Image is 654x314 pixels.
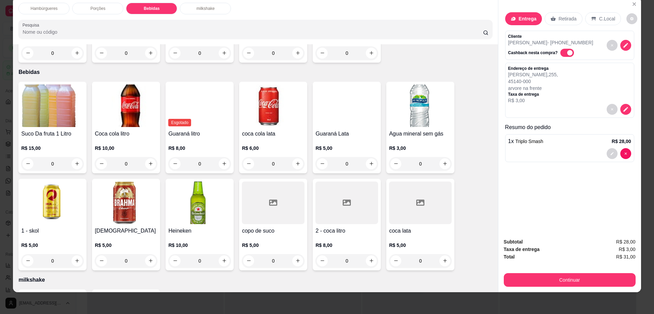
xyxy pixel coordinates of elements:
[607,104,618,115] button: decrease-product-quantity
[219,158,230,169] button: increase-product-quantity
[145,255,156,266] button: increase-product-quantity
[389,84,452,127] img: product-image
[620,104,631,115] button: decrease-product-quantity
[22,48,33,59] button: decrease-product-quantity
[18,276,492,284] p: milkshake
[96,158,107,169] button: decrease-product-quantity
[612,138,631,145] p: R$ 28,00
[219,255,230,266] button: increase-product-quantity
[389,242,452,249] p: R$ 5,00
[315,130,378,138] h4: Guaraná Lata
[607,40,618,51] button: decrease-product-quantity
[389,227,452,235] h4: coca lata
[21,145,84,152] p: R$ 15,00
[168,182,231,224] img: product-image
[21,182,84,224] img: product-image
[439,255,450,266] button: increase-product-quantity
[18,68,492,76] p: Bebidas
[168,84,231,127] img: product-image
[519,15,536,22] p: Entrega
[22,29,483,35] input: Pesquisa
[505,123,634,131] p: Resumo do pedido
[242,84,305,127] img: product-image
[21,84,84,127] img: product-image
[31,6,58,11] p: Hambúrgueres
[508,137,543,145] p: 1 x
[95,145,157,152] p: R$ 10,00
[317,158,328,169] button: decrease-product-quantity
[508,71,558,78] p: [PERSON_NAME] , 255 ,
[504,254,515,260] strong: Total
[95,130,157,138] h4: Coca cola litro
[317,48,328,59] button: decrease-product-quantity
[315,242,378,249] p: R$ 8,00
[95,227,157,235] h4: [DEMOGRAPHIC_DATA]
[616,253,636,261] span: R$ 31,00
[504,273,636,287] button: Continuar
[21,227,84,235] h4: 1 - skol
[168,119,191,126] span: Esgotado
[317,255,328,266] button: decrease-product-quantity
[219,48,230,59] button: increase-product-quantity
[390,158,401,169] button: decrease-product-quantity
[366,158,377,169] button: increase-product-quantity
[22,255,33,266] button: decrease-product-quantity
[168,242,231,249] p: R$ 10,00
[292,48,303,59] button: increase-product-quantity
[560,49,577,57] label: Automatic updates
[170,255,181,266] button: decrease-product-quantity
[22,22,42,28] label: Pesquisa
[242,130,305,138] h4: coca cola lata
[616,238,636,246] span: R$ 28,00
[170,48,181,59] button: decrease-product-quantity
[72,48,82,59] button: increase-product-quantity
[508,78,558,85] p: 45140-000
[366,255,377,266] button: increase-product-quantity
[626,13,637,24] button: decrease-product-quantity
[508,50,558,56] p: Cashback nesta compra?
[197,6,215,11] p: milkshake
[508,97,558,104] p: R$ 3,00
[559,15,577,22] p: Retirada
[168,145,231,152] p: R$ 8,00
[504,239,523,245] strong: Subtotal
[72,255,82,266] button: increase-product-quantity
[508,66,558,71] p: Endereço de entrega
[620,40,631,51] button: decrease-product-quantity
[599,15,615,22] p: C.Local
[243,48,254,59] button: decrease-product-quantity
[96,255,107,266] button: decrease-product-quantity
[504,247,540,252] strong: Taxa de entrega
[242,227,305,235] h4: copo de suco
[170,158,181,169] button: decrease-product-quantity
[90,6,105,11] p: Porções
[508,85,558,92] p: arvore na frente
[21,242,84,249] p: R$ 5,00
[144,6,160,11] p: Bebidas
[508,92,558,97] p: Taxa de entrega
[292,158,303,169] button: increase-product-quantity
[619,246,636,253] span: R$ 3,00
[21,130,84,138] h4: Suco Da fruta 1 Litro
[242,242,305,249] p: R$ 5,00
[95,84,157,127] img: product-image
[242,145,305,152] p: R$ 6,00
[508,34,593,39] p: Cliente
[389,130,452,138] h4: Agua mineral sem gás
[145,158,156,169] button: increase-product-quantity
[607,148,618,159] button: decrease-product-quantity
[95,242,157,249] p: R$ 5,00
[515,139,543,144] span: Triplo Smash
[315,84,378,127] img: product-image
[95,182,157,224] img: product-image
[390,255,401,266] button: decrease-product-quantity
[168,130,231,138] h4: Guaraná litro
[315,145,378,152] p: R$ 5,00
[620,148,631,159] button: decrease-product-quantity
[145,48,156,59] button: increase-product-quantity
[315,227,378,235] h4: 2 - coca litro
[243,158,254,169] button: decrease-product-quantity
[508,39,593,46] p: [PERSON_NAME] - [PHONE_NUMBER]
[439,158,450,169] button: increase-product-quantity
[96,48,107,59] button: decrease-product-quantity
